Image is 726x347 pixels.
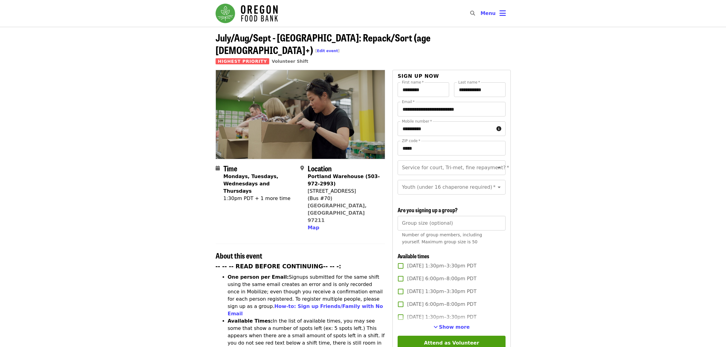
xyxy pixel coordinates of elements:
span: About this event [216,250,262,261]
span: [ ] [316,49,340,53]
i: search icon [470,10,475,16]
a: Edit event [317,49,338,53]
span: [DATE] 1:30pm–3:30pm PDT [407,288,476,295]
span: [DATE] 1:30pm–3:30pm PDT [407,313,476,321]
input: Mobile number [398,121,494,136]
input: ZIP code [398,141,505,156]
a: How-to: Sign up Friends/Family with No Email [228,303,383,317]
strong: -- -- -- READ BEFORE CONTINUING-- -- -: [216,263,341,270]
a: Volunteer Shift [272,59,308,64]
button: Toggle account menu [476,6,511,21]
img: Oregon Food Bank - Home [216,4,278,23]
i: map-marker-alt icon [300,165,304,171]
button: Open [495,163,503,172]
button: Map [308,224,319,231]
strong: Available Times: [228,318,273,324]
label: Mobile number [402,120,432,123]
div: [STREET_ADDRESS] [308,188,380,195]
label: Email [402,100,415,104]
i: calendar icon [216,165,220,171]
input: Email [398,102,505,116]
button: Open [495,183,503,191]
span: Show more [439,324,470,330]
img: July/Aug/Sept - Portland: Repack/Sort (age 8+) organized by Oregon Food Bank [216,70,385,159]
strong: Mondays, Tuesdays, Wednesdays and Thursdays [224,173,278,194]
span: [DATE] 6:00pm–8:00pm PDT [407,275,476,282]
li: Signups submitted for the same shift using the same email creates an error and is only recorded o... [228,274,385,317]
div: 1:30pm PDT + 1 more time [224,195,295,202]
span: July/Aug/Sept - [GEOGRAPHIC_DATA]: Repack/Sort (age [DEMOGRAPHIC_DATA]+) [216,30,431,57]
i: circle-info icon [496,126,501,132]
span: Location [308,163,332,173]
a: [GEOGRAPHIC_DATA], [GEOGRAPHIC_DATA] 97211 [308,203,367,223]
strong: Portland Warehouse (503-972-2993) [308,173,380,187]
input: [object Object] [398,216,505,231]
input: First name [398,82,449,97]
label: ZIP code [402,139,420,143]
input: Search [479,6,484,21]
span: [DATE] 6:00pm–8:00pm PDT [407,301,476,308]
label: First name [402,80,424,84]
span: Available times [398,252,429,260]
span: Number of group members, including yourself. Maximum group size is 50 [402,232,482,244]
button: See more timeslots [434,324,470,331]
span: Highest Priority [216,58,270,64]
span: [DATE] 1:30pm–3:30pm PDT [407,262,476,270]
input: Last name [454,82,506,97]
span: Menu [481,10,496,16]
i: bars icon [499,9,506,18]
span: Map [308,225,319,231]
span: Time [224,163,237,173]
span: Are you signing up a group? [398,206,458,214]
span: Sign up now [398,73,439,79]
strong: One person per Email: [228,274,289,280]
label: Last name [458,80,480,84]
div: (Bus #70) [308,195,380,202]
